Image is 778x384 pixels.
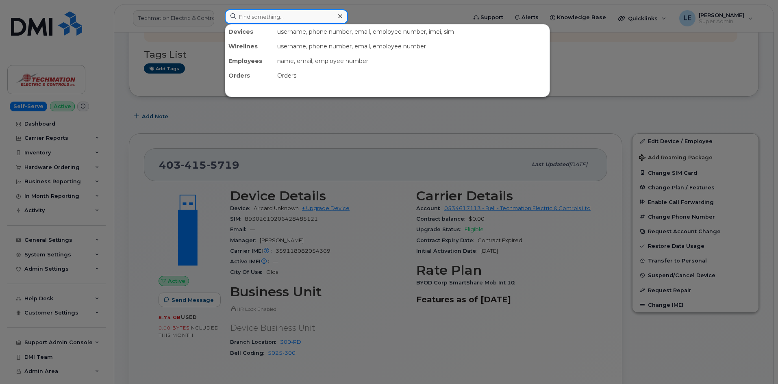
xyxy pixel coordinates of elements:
div: name, email, employee number [274,54,550,68]
div: Wirelines [225,39,274,54]
div: username, phone number, email, employee number, imei, sim [274,24,550,39]
div: username, phone number, email, employee number [274,39,550,54]
input: Find something... [225,9,348,24]
div: Orders [225,68,274,83]
div: Orders [274,68,550,83]
div: Devices [225,24,274,39]
div: Employees [225,54,274,68]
